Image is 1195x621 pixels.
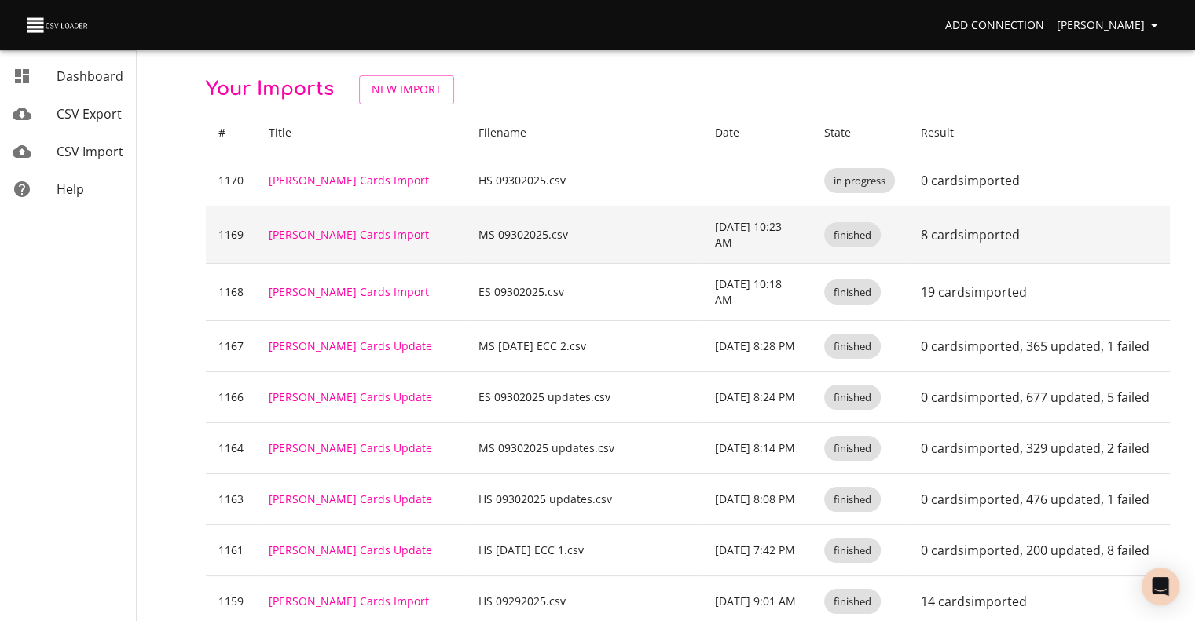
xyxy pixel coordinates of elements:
[269,542,432,557] a: [PERSON_NAME] Cards Update
[466,524,703,575] td: HS [DATE] ECC 1.csv
[824,594,881,609] span: finished
[702,473,812,524] td: [DATE] 8:08 PM
[921,439,1157,458] p: 0 cards imported , 329 updated , 2 failed
[702,206,812,263] td: [DATE] 10:23 AM
[921,592,1157,611] p: 14 cards imported
[206,422,256,473] td: 1164
[57,181,84,198] span: Help
[206,155,256,206] td: 1170
[466,206,703,263] td: MS 09302025.csv
[256,111,466,155] th: Title
[206,206,256,263] td: 1169
[269,284,429,299] a: [PERSON_NAME] Cards Import
[466,473,703,524] td: HS 09302025 updates.csv
[824,441,881,456] span: finished
[824,228,881,243] span: finished
[824,390,881,405] span: finished
[921,490,1157,509] p: 0 cards imported , 476 updated , 1 failed
[466,422,703,473] td: MS 09302025 updates.csv
[1142,568,1179,605] div: Open Intercom Messenger
[824,543,881,558] span: finished
[206,79,334,100] span: Your Imports
[702,524,812,575] td: [DATE] 7:42 PM
[269,440,432,455] a: [PERSON_NAME] Cards Update
[269,338,432,353] a: [PERSON_NAME] Cards Update
[57,105,122,122] span: CSV Export
[824,285,881,300] span: finished
[1050,11,1170,40] button: [PERSON_NAME]
[824,339,881,354] span: finished
[206,473,256,524] td: 1163
[466,320,703,371] td: MS [DATE] ECC 2.csv
[359,75,454,104] a: New Import
[702,320,812,371] td: [DATE] 8:28 PM
[269,227,429,242] a: [PERSON_NAME] Cards Import
[812,111,908,155] th: State
[945,16,1044,35] span: Add Connection
[702,422,812,473] td: [DATE] 8:14 PM
[57,68,123,85] span: Dashboard
[921,171,1157,190] p: 0 cards imported
[1057,16,1164,35] span: [PERSON_NAME]
[702,263,812,320] td: [DATE] 10:18 AM
[466,111,703,155] th: Filename
[206,524,256,575] td: 1161
[921,225,1157,244] p: 8 cards imported
[206,263,256,320] td: 1168
[921,283,1157,301] p: 19 cards imported
[466,155,703,206] td: HS 09302025.csv
[921,388,1157,407] p: 0 cards imported , 677 updated , 5 failed
[206,111,256,155] th: #
[206,371,256,422] td: 1166
[206,320,256,371] td: 1167
[702,371,812,422] td: [DATE] 8:24 PM
[824,174,895,188] span: in progress
[25,14,91,36] img: CSV Loader
[269,491,432,506] a: [PERSON_NAME] Cards Update
[921,541,1157,560] p: 0 cards imported , 200 updated , 8 failed
[939,11,1050,40] a: Add Connection
[269,594,429,608] a: [PERSON_NAME] Cards Import
[372,80,442,100] span: New Import
[921,337,1157,356] p: 0 cards imported , 365 updated , 1 failed
[269,173,429,188] a: [PERSON_NAME] Cards Import
[269,389,432,404] a: [PERSON_NAME] Cards Update
[824,492,881,507] span: finished
[702,111,812,155] th: Date
[466,263,703,320] td: ES 09302025.csv
[466,371,703,422] td: ES 09302025 updates.csv
[908,111,1170,155] th: Result
[57,143,123,160] span: CSV Import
